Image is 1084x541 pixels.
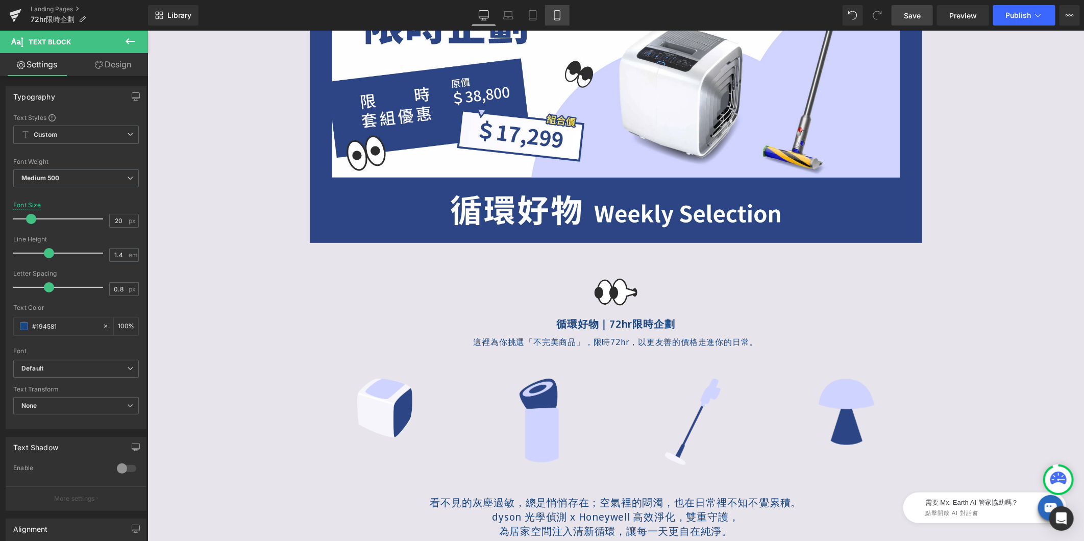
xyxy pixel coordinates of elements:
[6,486,146,510] button: More settings
[13,202,41,209] div: Font Size
[34,131,57,139] b: Custom
[162,306,775,317] p: 這裡為你挑選「不完美商品」，限時72hr，以更友善的價格走進你的日常。
[162,494,775,508] p: 為居家空間注入清新循環，讓每一天更自在純淨。
[162,286,775,301] p: 循環好物｜72hr限時企劃
[76,53,150,76] a: Design
[162,479,775,494] p: dyson 光學偵測 x Honeywell 高效淨化，雙重守護，
[148,5,199,26] a: New Library
[13,304,139,311] div: Text Color
[13,270,139,277] div: Letter Spacing
[21,174,59,182] b: Medium 500
[129,252,137,258] span: em
[1005,11,1031,19] span: Publish
[13,348,139,355] div: Font
[843,5,863,26] button: Undo
[904,10,921,21] span: Save
[21,402,37,409] b: None
[13,236,139,243] div: Line Height
[13,519,48,533] div: Alignment
[13,386,139,393] div: Text Transform
[21,364,43,373] i: Default
[13,113,139,121] div: Text Styles
[937,5,989,26] a: Preview
[1049,506,1074,531] div: Open Intercom Messenger
[13,158,139,165] div: Font Weight
[13,87,55,101] div: Typography
[114,317,138,335] div: %
[54,494,95,503] p: More settings
[472,5,496,26] a: Desktop
[31,5,148,13] a: Landing Pages
[162,465,775,479] p: 看不見的灰塵過敏，總是悄悄存在；空氣裡的悶濁，也在日常裡不知不覺累積。
[949,10,977,21] span: Preview
[32,321,97,332] input: Color
[13,464,107,475] div: Enable
[496,5,521,26] a: Laptop
[867,5,888,26] button: Redo
[167,11,191,20] span: Library
[1060,5,1080,26] button: More
[29,38,71,46] span: Text Block
[31,15,75,23] span: 72hr限時企劃
[545,5,570,26] a: Mobile
[993,5,1055,26] button: Publish
[129,286,137,292] span: px
[13,437,58,452] div: Text Shadow
[129,217,137,224] span: px
[722,449,926,500] iframe: Tiledesk Widget
[521,5,545,26] a: Tablet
